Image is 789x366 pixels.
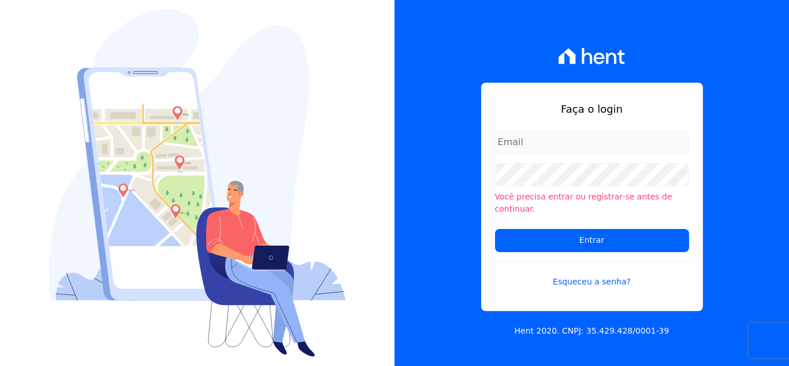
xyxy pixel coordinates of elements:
[49,9,346,357] img: Login
[495,191,689,215] li: Você precisa entrar ou registrar-se antes de continuar.
[495,229,689,252] input: Entrar
[495,261,689,288] a: Esqueceu a senha?
[495,101,689,117] h1: Faça o login
[515,325,669,337] p: Hent 2020. CNPJ: 35.429.428/0001-39
[495,131,689,154] input: Email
